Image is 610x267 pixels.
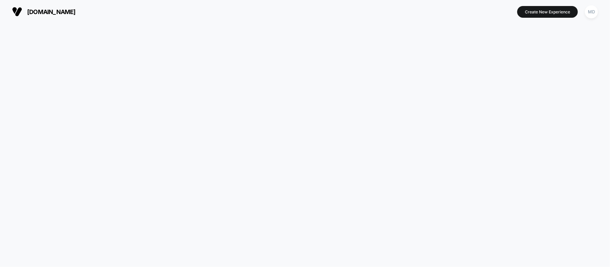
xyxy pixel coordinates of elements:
button: Create New Experience [517,6,578,18]
span: [DOMAIN_NAME] [27,8,76,15]
img: Visually logo [12,7,22,17]
button: [DOMAIN_NAME] [10,6,78,17]
div: MD [585,5,598,18]
button: MD [583,5,600,19]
